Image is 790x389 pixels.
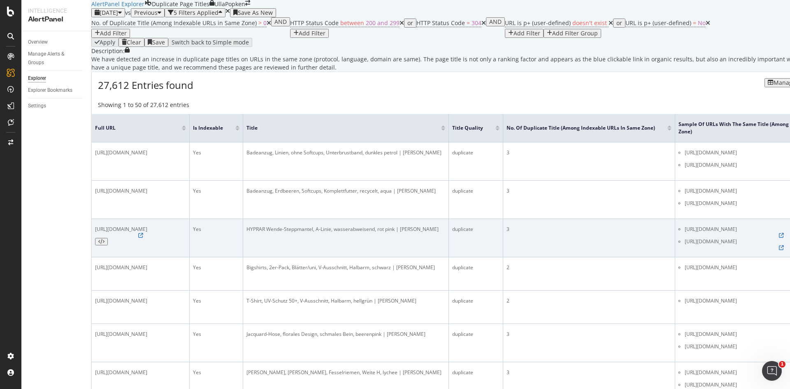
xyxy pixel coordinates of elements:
[95,264,147,271] span: [URL][DOMAIN_NAME]
[452,264,500,271] div: duplicate
[28,7,84,15] div: Intelligence
[416,19,465,27] span: HTTP Status Code
[193,369,239,376] div: Yes
[95,149,147,156] span: [URL][DOMAIN_NAME]
[274,19,287,25] div: AND
[131,8,165,17] button: Previous
[28,74,85,83] a: Explorer
[100,39,115,46] div: Apply
[507,226,671,233] div: 3
[685,369,737,376] span: [URL][DOMAIN_NAME]
[507,124,655,132] span: No. of Duplicate Title (Among Indexable URLs in Same Zone)
[246,264,445,271] div: Bigshirts, 2er-Pack, Blätter/uni, V-Ausschnitt, Halbarm, schwarz | [PERSON_NAME]
[685,264,737,271] span: [URL][DOMAIN_NAME]
[125,9,131,17] span: vs
[168,38,252,47] button: Switch back to Simple mode
[452,124,483,132] span: Title Quality
[193,124,223,132] span: Is Indexable
[193,149,239,156] div: Yes
[507,331,671,338] div: 3
[230,8,276,17] button: Save As New
[246,187,445,195] div: Badeanzug, Erdbeeren, Softcups, Komplettfutter, recycelt, aqua | [PERSON_NAME]
[613,19,625,28] button: or
[172,39,249,46] div: Switch back to Simple mode
[193,226,239,233] div: Yes
[685,187,737,194] span: [URL][DOMAIN_NAME]
[28,102,46,110] div: Settings
[91,19,257,27] span: No. of Duplicate Title (Among Indexable URLs in Same Zone)
[100,30,127,37] div: Add Filter
[698,19,706,27] span: No
[95,369,147,376] span: [URL][DOMAIN_NAME]
[507,187,671,195] div: 3
[28,50,77,67] div: Manage Alerts & Groups
[98,78,193,92] span: 27,612 Entries found
[685,149,737,156] span: [URL][DOMAIN_NAME]
[685,297,737,304] span: [URL][DOMAIN_NAME]
[28,38,85,47] a: Overview
[616,20,622,26] div: or
[246,369,445,376] div: [PERSON_NAME], [PERSON_NAME], Fesselriemen, Weite H, lychee | [PERSON_NAME]
[246,149,445,156] div: Badeanzug, Linien, ohne Softcups, Unterbrustband, dunkles petrol | [PERSON_NAME]
[685,381,737,388] span: [URL][DOMAIN_NAME]
[507,297,671,305] div: 2
[144,38,168,47] button: Save
[193,187,239,195] div: Yes
[762,361,782,381] iframe: Intercom live chat
[290,19,339,27] span: HTTP Status Code
[95,124,170,132] span: Full URL
[472,19,481,27] span: 304
[225,8,230,14] div: times
[486,17,505,26] button: AND
[552,30,598,37] div: Add Filter Group
[685,331,737,338] span: [URL][DOMAIN_NAME]
[246,226,445,233] div: HYPRAR Wende-Steppmantel, A-Linie, wasserabweisend, rot pink | [PERSON_NAME]
[505,19,571,27] span: URL is p+ (user-defined)
[404,19,416,28] button: or
[505,29,544,38] button: Add Filter
[152,39,165,46] div: Save
[95,331,147,338] span: [URL][DOMAIN_NAME]
[507,369,671,376] div: 3
[165,8,225,17] button: 5 Filters Applied
[693,19,696,27] span: =
[134,9,158,16] span: Previous
[95,238,108,245] button: View HTML Source
[263,19,267,27] span: 0
[127,39,141,46] div: Clear
[95,187,147,194] span: [URL][DOMAIN_NAME]
[28,86,72,95] div: Explorer Bookmarks
[95,297,147,304] span: [URL][DOMAIN_NAME]
[91,38,118,47] button: Apply
[91,47,125,55] div: Description:
[452,297,500,305] div: duplicate
[340,19,364,27] span: between
[452,226,500,233] div: duplicate
[246,331,445,338] div: Jacquard-Hose, florales Design, schmales Bein, beerenpink | [PERSON_NAME]
[452,331,500,338] div: duplicate
[193,331,239,338] div: Yes
[467,19,470,27] span: =
[271,17,290,26] button: AND
[91,29,130,38] button: Add Filter
[507,149,671,156] div: 3
[366,19,400,27] span: 200 and 299
[28,102,85,110] a: Settings
[28,74,46,83] div: Explorer
[100,9,118,16] span: 2025 Aug. 22nd
[625,19,691,27] span: URL is p+ (user-defined)
[685,238,737,245] span: [URL][DOMAIN_NAME]
[685,343,737,350] span: [URL][DOMAIN_NAME]
[452,149,500,156] div: duplicate
[489,19,502,25] div: AND
[299,30,325,37] div: Add Filter
[193,297,239,305] div: Yes
[246,124,429,132] span: Title
[91,8,125,17] button: [DATE]
[238,9,273,16] div: Save As New
[28,86,85,95] a: Explorer Bookmarks
[685,161,737,168] span: [URL][DOMAIN_NAME]
[513,30,540,37] div: Add Filter
[507,264,671,271] div: 2
[407,20,413,26] div: or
